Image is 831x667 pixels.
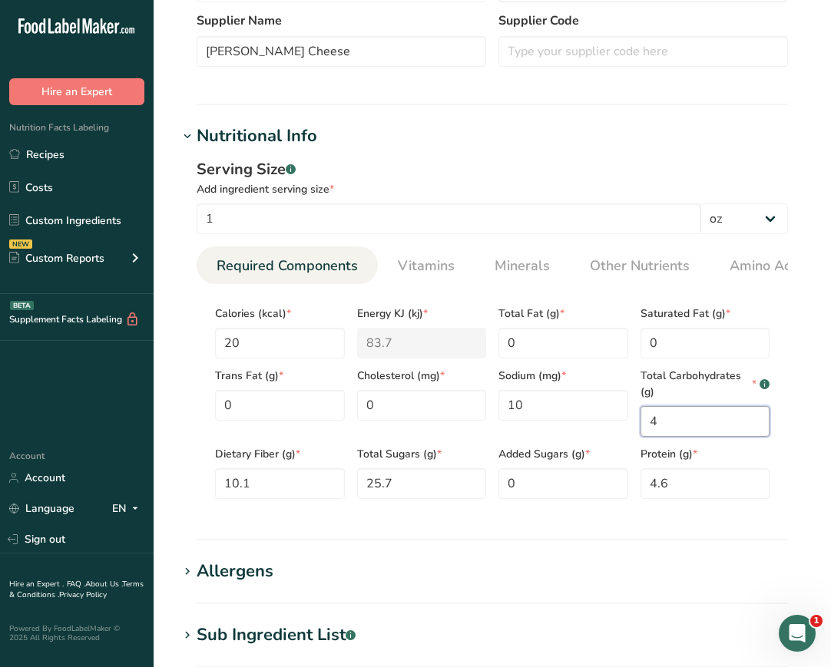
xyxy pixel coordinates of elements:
[85,579,122,589] a: About Us .
[197,158,788,181] div: Serving Size
[498,36,788,67] input: Type your supplier code here
[67,579,85,589] a: FAQ .
[495,256,550,276] span: Minerals
[215,368,345,384] span: Trans Fat (g)
[215,446,345,462] span: Dietary Fiber (g)
[810,615,823,627] span: 1
[197,12,486,30] label: Supplier Name
[197,124,317,149] div: Nutritional Info
[9,624,144,642] div: Powered By FoodLabelMaker © 2025 All Rights Reserved
[590,256,690,276] span: Other Nutrients
[112,500,144,518] div: EN
[779,615,816,652] iframe: Intercom live chat
[9,579,144,600] a: Terms & Conditions .
[197,559,273,584] div: Allergens
[197,622,356,648] div: Sub Ingredient List
[398,256,455,276] span: Vitamins
[197,203,700,234] input: Type your serving size here
[59,589,107,600] a: Privacy Policy
[9,239,32,249] div: NEW
[498,12,788,30] label: Supplier Code
[357,368,487,384] span: Cholesterol (mg)
[641,446,770,462] span: Protein (g)
[217,256,358,276] span: Required Components
[498,305,628,322] span: Total Fat (g)
[357,305,487,322] span: Energy KJ (kj)
[215,305,345,322] span: Calories (kcal)
[197,181,788,197] div: Add ingredient serving size
[9,495,74,522] a: Language
[9,579,64,589] a: Hire an Expert .
[197,36,486,67] input: Type your supplier name here
[641,368,770,400] span: Total Carbohydrates (g)
[498,446,628,462] span: Added Sugars (g)
[9,250,104,266] div: Custom Reports
[9,78,144,105] button: Hire an Expert
[357,446,487,462] span: Total Sugars (g)
[641,305,770,322] span: Saturated Fat (g)
[498,368,628,384] span: Sodium (mg)
[10,301,34,310] div: BETA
